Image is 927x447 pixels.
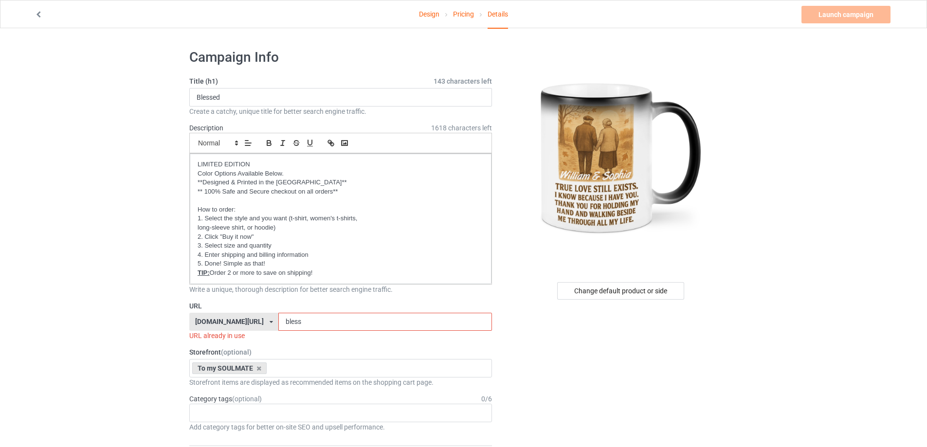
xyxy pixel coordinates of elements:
[189,394,262,404] label: Category tags
[557,282,684,300] div: Change default product or side
[198,223,484,232] p: long-sleeve shirt, or hoodie)
[198,187,484,197] p: ** 100% Safe and Secure checkout on all orders**
[431,123,492,133] span: 1618 characters left
[195,318,264,325] div: [DOMAIN_NAME][URL]
[198,160,484,169] p: LIMITED EDITION
[481,394,492,404] div: 0 / 6
[198,214,484,223] p: 1. Select the style and you want (t-shirt, women's t-shirts,
[198,205,484,215] p: How to order:
[189,124,223,132] label: Description
[198,259,484,268] p: 5. Done! Simple as that!
[189,301,492,311] label: URL
[189,76,492,86] label: Title (h1)
[198,269,210,276] u: TIP:
[189,49,492,66] h1: Campaign Info
[419,0,439,28] a: Design
[189,347,492,357] label: Storefront
[221,348,252,356] span: (optional)
[192,362,267,374] div: To my SOULMATE
[198,232,484,242] p: 2. Click "Buy it now"
[198,178,484,187] p: **Designed & Printed in the [GEOGRAPHIC_DATA]**
[453,0,474,28] a: Pricing
[198,250,484,260] p: 4. Enter shipping and billing information
[189,285,492,294] div: Write a unique, thorough description for better search engine traffic.
[198,169,484,179] p: Color Options Available Below.
[198,268,484,278] p: Order 2 or more to save on shipping!
[232,395,262,403] span: (optional)
[198,241,484,250] p: 3. Select size and quantity
[434,76,492,86] span: 143 characters left
[488,0,508,29] div: Details
[189,107,492,116] div: Create a catchy, unique title for better search engine traffic.
[189,422,492,432] div: Add category tags for better on-site SEO and upsell performance.
[189,377,492,387] div: Storefront items are displayed as recommended items on the shopping cart page.
[189,331,492,340] div: URL already in use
